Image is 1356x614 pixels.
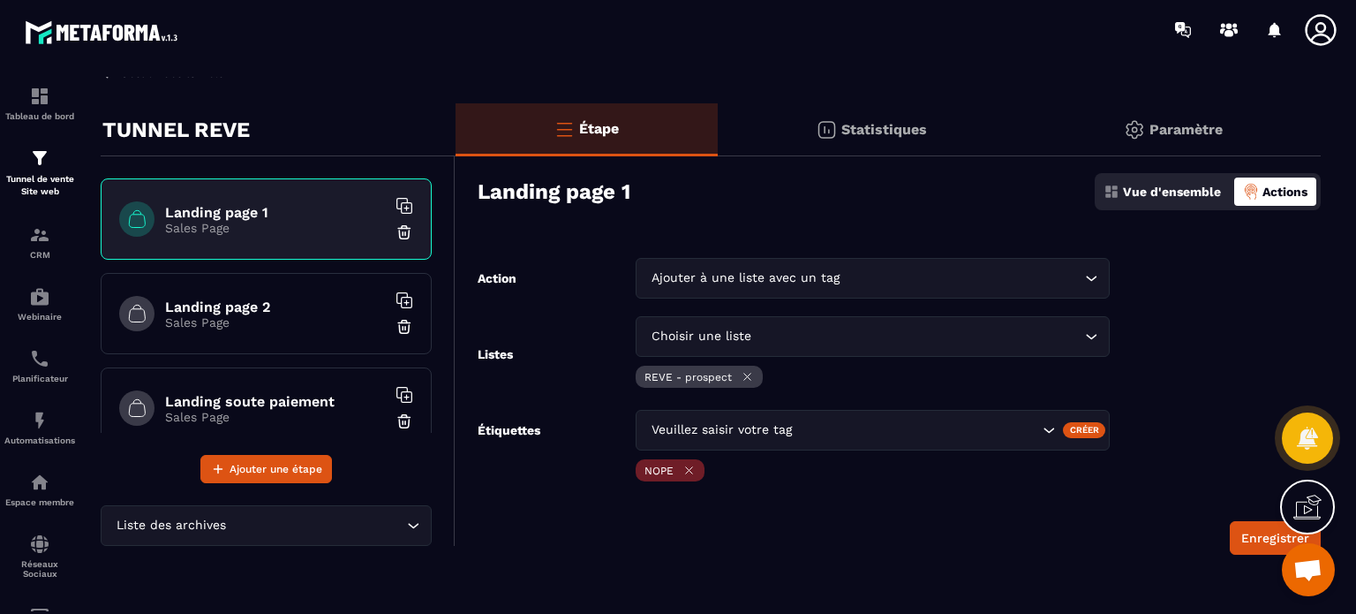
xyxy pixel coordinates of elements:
[230,516,403,535] input: Search for option
[4,436,75,445] p: Automatisations
[1063,422,1106,438] div: Créer
[4,459,75,520] a: automationsautomationsEspace membre
[755,327,1081,346] input: Search for option
[165,315,386,330] p: Sales Page
[644,371,732,383] p: REVE - prospect
[4,397,75,459] a: automationsautomationsAutomatisations
[395,318,413,336] img: trash
[102,112,250,148] p: TUNNEL REVE
[843,269,1081,288] input: Search for option
[636,410,1110,451] div: Search for option
[4,134,75,211] a: formationformationTunnel de vente Site web
[165,299,386,315] h6: Landing page 2
[1104,184,1119,200] img: dashboard.5f9f1413.svg
[4,173,75,198] p: Tunnel de vente Site web
[165,204,386,221] h6: Landing page 1
[636,258,1110,299] div: Search for option
[112,516,230,535] span: Liste des archives
[29,534,50,555] img: social-network
[29,410,50,431] img: automations
[29,86,50,107] img: formation
[25,16,184,49] img: logo
[816,119,837,140] img: stats.20deebd0.svg
[29,286,50,307] img: automations
[1124,119,1145,140] img: setting-gr.5f69749f.svg
[395,224,413,241] img: trash
[395,413,413,430] img: trash
[165,410,386,424] p: Sales Page
[230,460,322,478] span: Ajouter une étape
[4,111,75,121] p: Tableau de bord
[1149,121,1223,138] p: Paramètre
[1243,184,1259,200] img: actions-active.8f1ece3a.png
[554,118,575,140] img: bars-o.4a397970.svg
[644,465,674,477] p: NOPE
[1230,521,1321,555] button: Enregistrer
[841,121,927,138] p: Statistiques
[1262,185,1307,199] p: Actions
[29,224,50,246] img: formation
[29,348,50,369] img: scheduler
[795,421,1038,440] input: Search for option
[4,559,75,579] p: Réseaux Sociaux
[478,347,513,361] label: Listes
[29,472,50,493] img: automations
[4,520,75,592] a: social-networksocial-networkRéseaux Sociaux
[1282,543,1335,596] div: Ouvrir le chat
[4,335,75,397] a: schedulerschedulerPlanificateur
[4,250,75,260] p: CRM
[647,269,843,288] span: Ajouter à une liste avec un tag
[101,505,432,546] div: Search for option
[636,316,1110,357] div: Search for option
[579,120,619,137] p: Étape
[1123,185,1221,199] p: Vue d'ensemble
[165,393,386,410] h6: Landing soute paiement
[4,374,75,383] p: Planificateur
[647,421,795,440] span: Veuillez saisir votre tag
[647,327,755,346] span: Choisir une liste
[4,497,75,507] p: Espace membre
[29,148,50,169] img: formation
[4,312,75,322] p: Webinaire
[478,423,540,486] label: Étiquettes
[478,271,516,285] label: Action
[478,179,630,204] h3: Landing page 1
[4,72,75,134] a: formationformationTableau de bord
[165,221,386,235] p: Sales Page
[200,455,332,483] button: Ajouter une étape
[4,211,75,273] a: formationformationCRM
[4,273,75,335] a: automationsautomationsWebinaire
